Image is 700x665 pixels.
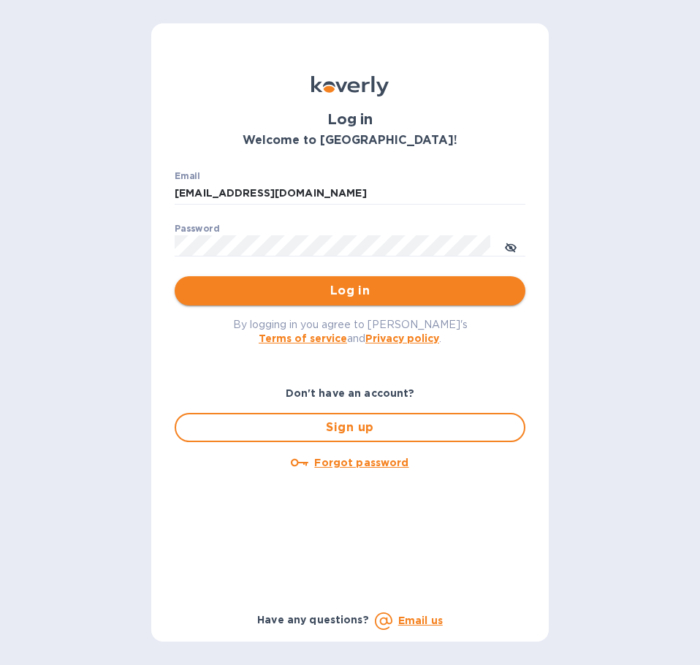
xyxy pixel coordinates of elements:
u: Forgot password [314,457,408,468]
label: Password [175,224,219,233]
button: Log in [175,276,525,305]
input: Enter email address [175,183,525,205]
span: Log in [186,282,514,300]
span: Sign up [188,419,512,436]
label: Email [175,172,200,181]
a: Privacy policy [365,332,439,344]
a: Email us [398,615,443,626]
h1: Log in [175,111,525,128]
h3: Welcome to [GEOGRAPHIC_DATA]! [175,134,525,148]
a: Terms of service [259,332,347,344]
button: toggle password visibility [496,232,525,261]
img: Koverly [311,76,389,96]
b: Don't have an account? [286,387,415,399]
span: By logging in you agree to [PERSON_NAME]'s and . [233,319,468,344]
button: Sign up [175,413,525,442]
b: Have any questions? [257,614,369,626]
